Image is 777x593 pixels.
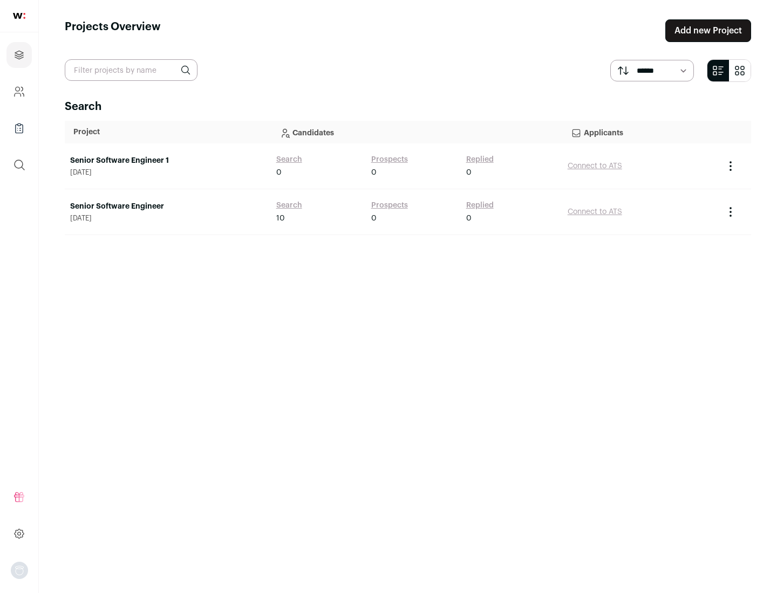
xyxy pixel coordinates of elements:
[724,205,737,218] button: Project Actions
[70,168,265,177] span: [DATE]
[568,208,622,216] a: Connect to ATS
[276,154,302,165] a: Search
[371,167,377,178] span: 0
[466,154,494,165] a: Replied
[65,99,751,114] h2: Search
[11,562,28,579] button: Open dropdown
[280,121,554,143] p: Candidates
[466,200,494,211] a: Replied
[568,162,622,170] a: Connect to ATS
[73,127,262,137] p: Project
[276,213,285,224] span: 10
[724,160,737,173] button: Project Actions
[371,154,408,165] a: Prospects
[276,167,282,178] span: 0
[276,200,302,211] a: Search
[371,200,408,211] a: Prospects
[6,79,32,105] a: Company and ATS Settings
[70,201,265,212] a: Senior Software Engineer
[371,213,377,224] span: 0
[466,213,472,224] span: 0
[70,155,265,166] a: Senior Software Engineer 1
[665,19,751,42] a: Add new Project
[6,115,32,141] a: Company Lists
[13,13,25,19] img: wellfound-shorthand-0d5821cbd27db2630d0214b213865d53afaa358527fdda9d0ea32b1df1b89c2c.svg
[65,59,197,81] input: Filter projects by name
[65,19,161,42] h1: Projects Overview
[466,167,472,178] span: 0
[571,121,710,143] p: Applicants
[6,42,32,68] a: Projects
[11,562,28,579] img: nopic.png
[70,214,265,223] span: [DATE]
